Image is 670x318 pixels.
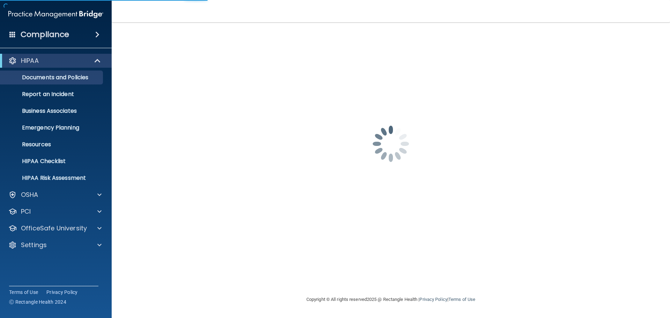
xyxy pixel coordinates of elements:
[21,191,38,199] p: OSHA
[8,57,101,65] a: HIPAA
[8,241,102,249] a: Settings
[5,108,100,114] p: Business Associates
[5,175,100,182] p: HIPAA Risk Assessment
[448,297,475,302] a: Terms of Use
[46,289,78,296] a: Privacy Policy
[5,141,100,148] p: Resources
[5,124,100,131] p: Emergency Planning
[9,298,66,305] span: Ⓒ Rectangle Health 2024
[21,57,39,65] p: HIPAA
[5,91,100,98] p: Report an Incident
[21,241,47,249] p: Settings
[8,191,102,199] a: OSHA
[21,207,31,216] p: PCI
[9,289,38,296] a: Terms of Use
[5,74,100,81] p: Documents and Policies
[21,224,87,232] p: OfficeSafe University
[5,158,100,165] p: HIPAA Checklist
[8,7,103,21] img: PMB logo
[8,224,102,232] a: OfficeSafe University
[263,288,518,311] div: Copyright © All rights reserved 2025 @ Rectangle Health | |
[21,30,69,39] h4: Compliance
[8,207,102,216] a: PCI
[356,109,426,179] img: spinner.e123f6fc.gif
[419,297,447,302] a: Privacy Policy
